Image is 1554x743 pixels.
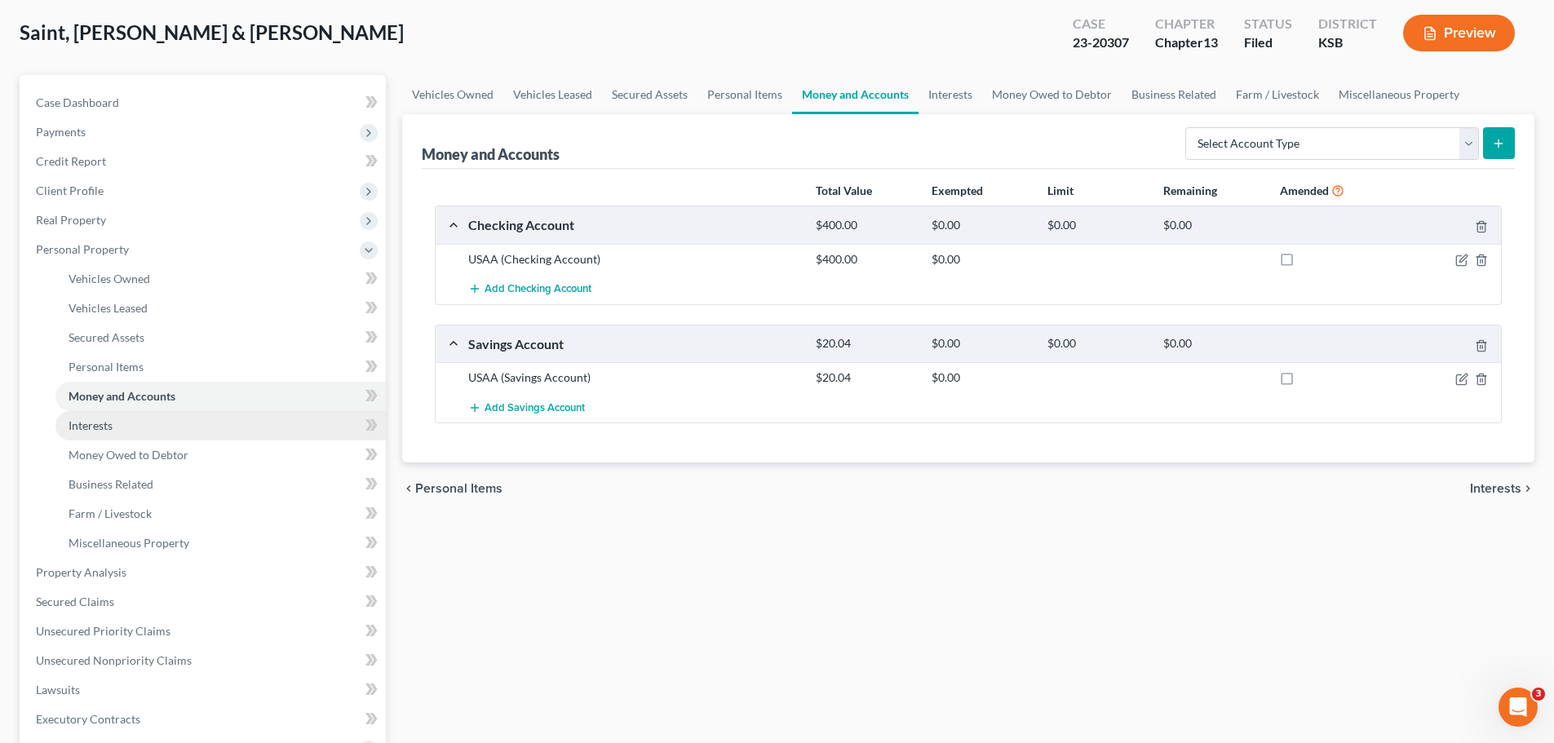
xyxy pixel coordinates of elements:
[816,184,872,197] strong: Total Value
[1318,15,1377,33] div: District
[20,20,404,44] span: Saint, [PERSON_NAME] & [PERSON_NAME]
[55,264,386,294] a: Vehicles Owned
[69,360,144,374] span: Personal Items
[36,242,129,256] span: Personal Property
[1470,482,1534,495] button: Interests chevron_right
[1470,482,1521,495] span: Interests
[923,251,1039,268] div: $0.00
[923,336,1039,352] div: $0.00
[55,382,386,411] a: Money and Accounts
[55,352,386,382] a: Personal Items
[792,75,919,114] a: Money and Accounts
[69,506,152,520] span: Farm / Livestock
[36,213,106,227] span: Real Property
[36,125,86,139] span: Payments
[1521,482,1534,495] i: chevron_right
[932,184,983,197] strong: Exempted
[69,418,113,432] span: Interests
[36,595,114,608] span: Secured Claims
[69,448,188,462] span: Money Owed to Debtor
[982,75,1122,114] a: Money Owed to Debtor
[923,369,1039,386] div: $0.00
[36,95,119,109] span: Case Dashboard
[55,294,386,323] a: Vehicles Leased
[415,482,503,495] span: Personal Items
[1155,218,1271,233] div: $0.00
[36,624,170,638] span: Unsecured Priority Claims
[1039,218,1155,233] div: $0.00
[460,369,808,386] div: USAA (Savings Account)
[460,251,808,268] div: USAA (Checking Account)
[460,216,808,233] div: Checking Account
[422,144,560,164] div: Money and Accounts
[1499,688,1538,727] iframe: Intercom live chat
[23,558,386,587] a: Property Analysis
[23,675,386,705] a: Lawsuits
[55,440,386,470] a: Money Owed to Debtor
[1047,184,1074,197] strong: Limit
[36,653,192,667] span: Unsecured Nonpriority Claims
[468,274,591,304] button: Add Checking Account
[1155,15,1218,33] div: Chapter
[1122,75,1226,114] a: Business Related
[23,88,386,117] a: Case Dashboard
[69,330,144,344] span: Secured Assets
[23,646,386,675] a: Unsecured Nonpriority Claims
[808,251,923,268] div: $400.00
[1203,34,1218,50] span: 13
[1280,184,1329,197] strong: Amended
[69,272,150,285] span: Vehicles Owned
[36,154,106,168] span: Credit Report
[55,529,386,558] a: Miscellaneous Property
[1244,15,1292,33] div: Status
[808,218,923,233] div: $400.00
[36,683,80,697] span: Lawsuits
[23,617,386,646] a: Unsecured Priority Claims
[1318,33,1377,52] div: KSB
[1155,33,1218,52] div: Chapter
[69,536,189,550] span: Miscellaneous Property
[468,392,585,422] button: Add Savings Account
[697,75,792,114] a: Personal Items
[1163,184,1217,197] strong: Remaining
[1329,75,1469,114] a: Miscellaneous Property
[36,712,140,726] span: Executory Contracts
[460,335,808,352] div: Savings Account
[1073,33,1129,52] div: 23-20307
[602,75,697,114] a: Secured Assets
[23,587,386,617] a: Secured Claims
[1532,688,1545,701] span: 3
[55,411,386,440] a: Interests
[69,301,148,315] span: Vehicles Leased
[808,369,923,386] div: $20.04
[1155,336,1271,352] div: $0.00
[919,75,982,114] a: Interests
[1226,75,1329,114] a: Farm / Livestock
[402,482,415,495] i: chevron_left
[55,470,386,499] a: Business Related
[503,75,602,114] a: Vehicles Leased
[55,323,386,352] a: Secured Assets
[69,477,153,491] span: Business Related
[1403,15,1515,51] button: Preview
[36,184,104,197] span: Client Profile
[402,482,503,495] button: chevron_left Personal Items
[1039,336,1155,352] div: $0.00
[402,75,503,114] a: Vehicles Owned
[1244,33,1292,52] div: Filed
[23,705,386,734] a: Executory Contracts
[923,218,1039,233] div: $0.00
[23,147,386,176] a: Credit Report
[808,336,923,352] div: $20.04
[55,499,386,529] a: Farm / Livestock
[36,565,126,579] span: Property Analysis
[1073,15,1129,33] div: Case
[69,389,175,403] span: Money and Accounts
[485,401,585,414] span: Add Savings Account
[485,283,591,296] span: Add Checking Account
